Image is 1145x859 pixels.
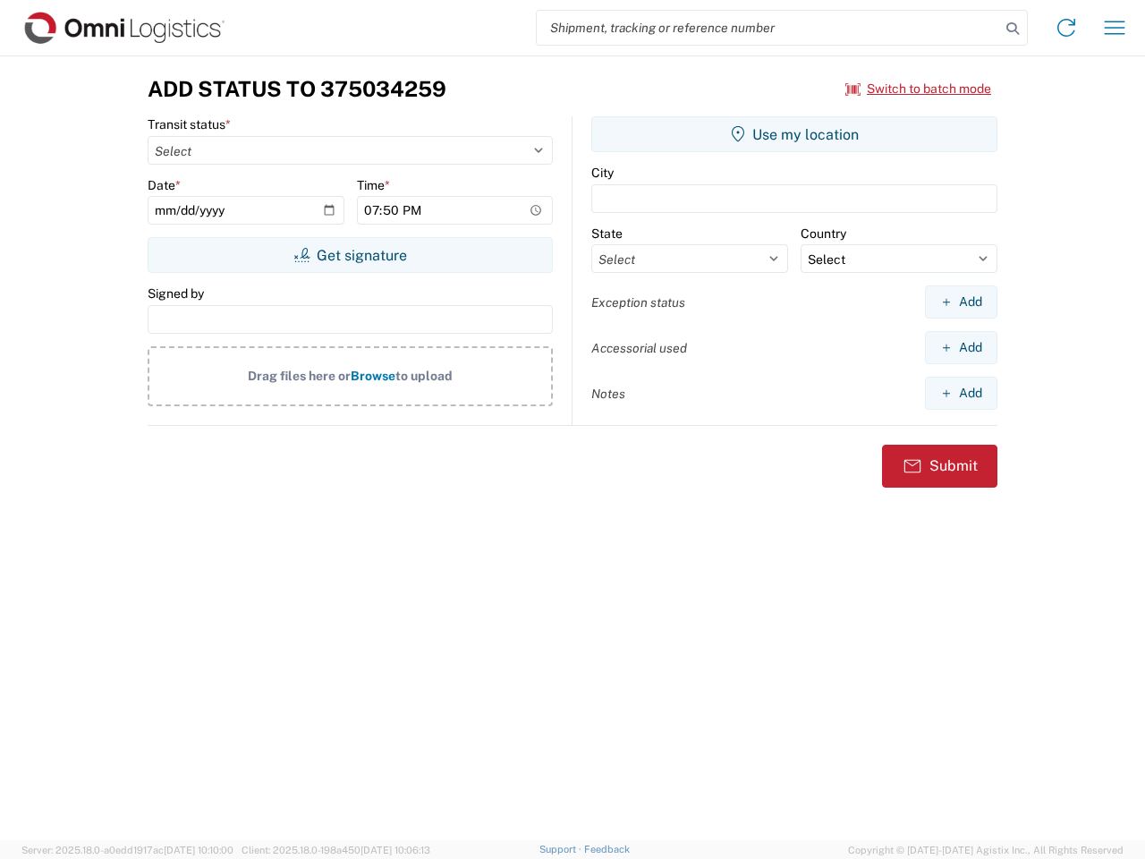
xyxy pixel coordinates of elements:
[591,165,614,181] label: City
[148,76,446,102] h3: Add Status to 375034259
[591,386,625,402] label: Notes
[357,177,390,193] label: Time
[351,369,395,383] span: Browse
[148,177,181,193] label: Date
[395,369,453,383] span: to upload
[925,285,997,319] button: Add
[248,369,351,383] span: Drag files here or
[242,845,430,855] span: Client: 2025.18.0-198a450
[21,845,233,855] span: Server: 2025.18.0-a0edd1917ac
[164,845,233,855] span: [DATE] 10:10:00
[848,842,1124,858] span: Copyright © [DATE]-[DATE] Agistix Inc., All Rights Reserved
[148,285,204,302] label: Signed by
[591,340,687,356] label: Accessorial used
[925,377,997,410] button: Add
[925,331,997,364] button: Add
[539,844,584,855] a: Support
[882,445,997,488] button: Submit
[148,116,231,132] label: Transit status
[537,11,1000,45] input: Shipment, tracking or reference number
[591,116,997,152] button: Use my location
[148,237,553,273] button: Get signature
[845,74,991,104] button: Switch to batch mode
[591,225,623,242] label: State
[584,844,630,855] a: Feedback
[360,845,430,855] span: [DATE] 10:06:13
[801,225,846,242] label: Country
[591,294,685,310] label: Exception status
